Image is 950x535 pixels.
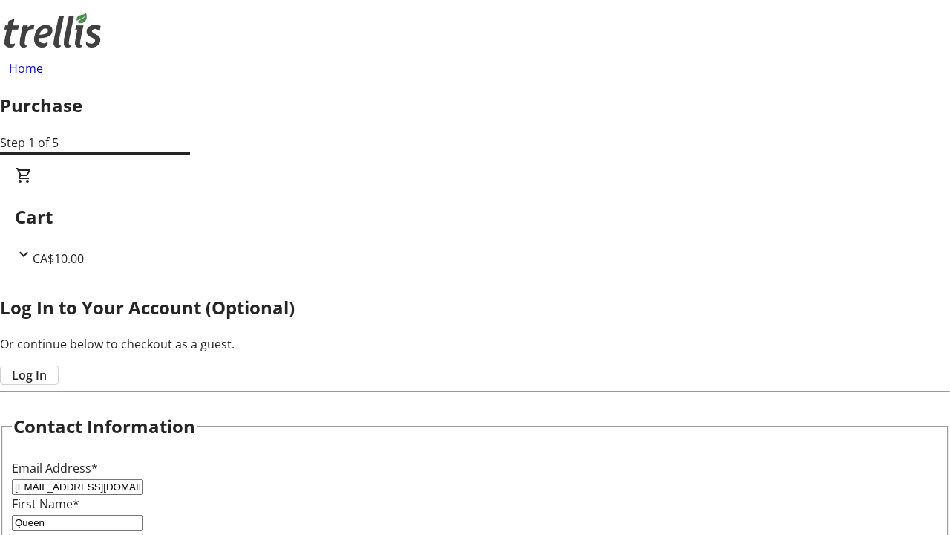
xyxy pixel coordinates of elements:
h2: Cart [15,204,935,230]
span: Log In [12,366,47,384]
label: First Name* [12,496,79,512]
div: CartCA$10.00 [15,166,935,267]
h2: Contact Information [13,413,195,440]
span: CA$10.00 [33,250,84,267]
label: Email Address* [12,460,98,476]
